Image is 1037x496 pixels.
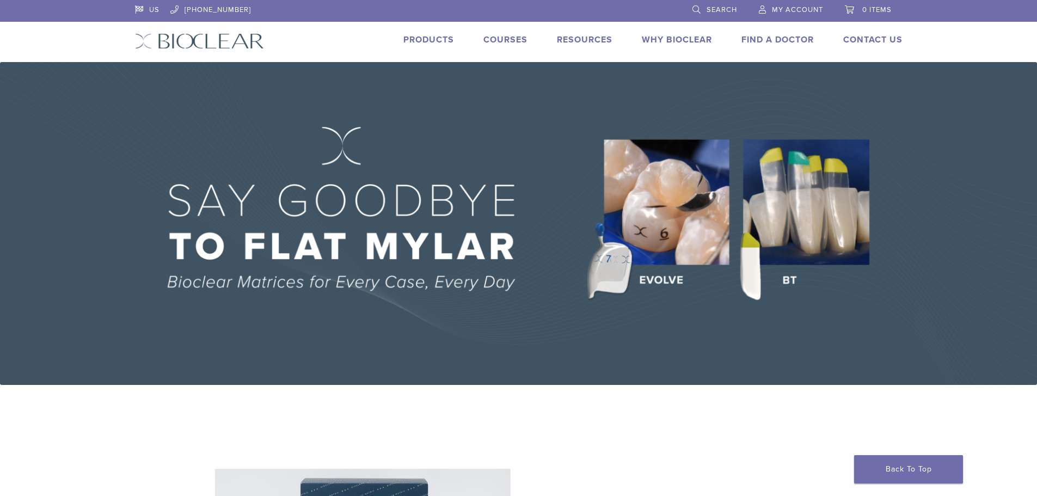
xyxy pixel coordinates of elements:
[854,455,963,483] a: Back To Top
[707,5,737,14] span: Search
[403,34,454,45] a: Products
[772,5,823,14] span: My Account
[741,34,814,45] a: Find A Doctor
[483,34,527,45] a: Courses
[135,33,264,49] img: Bioclear
[843,34,903,45] a: Contact Us
[642,34,712,45] a: Why Bioclear
[557,34,612,45] a: Resources
[862,5,892,14] span: 0 items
